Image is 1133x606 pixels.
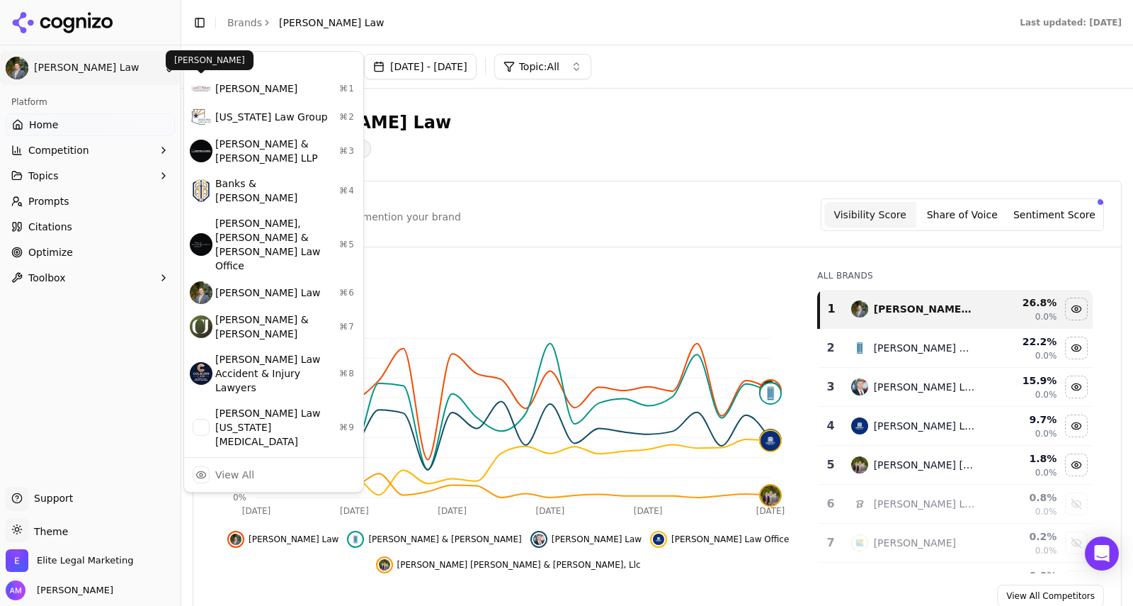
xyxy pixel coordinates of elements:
[187,279,360,307] div: [PERSON_NAME] Law
[339,422,355,433] span: ⌘ 9
[339,368,355,379] span: ⌘ 8
[339,111,355,123] span: ⌘ 2
[187,347,360,400] div: [PERSON_NAME] Law Accident & Injury Lawyers
[187,74,360,103] div: [PERSON_NAME]
[215,468,254,482] div: View All
[187,400,360,454] div: [PERSON_NAME] Law [US_STATE] [MEDICAL_DATA]
[187,103,360,131] div: [US_STATE] Law Group
[187,171,360,211] div: Banks & [PERSON_NAME]
[190,233,212,256] img: Bishop, Del Vecchio & Beeks Law Office
[190,77,212,100] img: Aaron Herbert
[339,321,355,332] span: ⌘ 7
[174,55,245,66] p: [PERSON_NAME]
[190,179,212,202] img: Banks & Brower
[183,51,364,493] div: Current brand: Cannon Law
[190,140,212,162] img: Armstrong Lee & Baker LLP
[187,131,360,171] div: [PERSON_NAME] & [PERSON_NAME] LLP
[190,416,212,439] img: Colburn Law Washington Dog Bite
[190,315,212,338] img: Cohen & Jaffe
[187,55,360,74] div: Brands
[187,211,360,279] div: [PERSON_NAME], [PERSON_NAME] & [PERSON_NAME] Law Office
[339,83,355,94] span: ⌘ 1
[339,287,355,298] span: ⌘ 6
[339,239,355,250] span: ⌘ 5
[187,307,360,347] div: [PERSON_NAME] & [PERSON_NAME]
[190,281,212,304] img: Cannon Law
[190,106,212,128] img: Arizona Law Group
[339,145,355,157] span: ⌘ 3
[190,362,212,385] img: Colburn Law Accident & Injury Lawyers
[339,185,355,196] span: ⌘ 4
